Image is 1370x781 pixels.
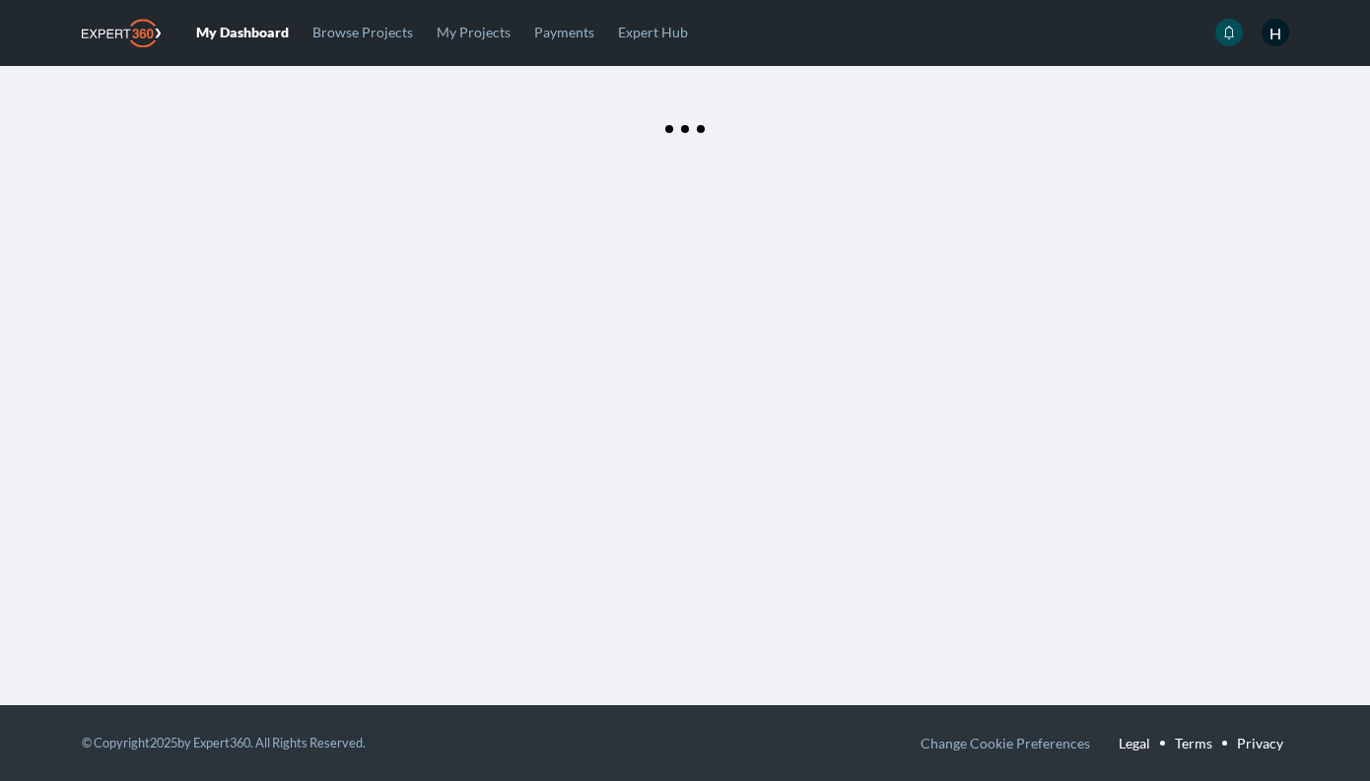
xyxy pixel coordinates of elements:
svg: icon [1222,26,1236,39]
span: H [1262,19,1289,46]
small: © Copyright 2025 by Expert360. All Rights Reserved. [82,735,366,750]
button: Change Cookie Preferences [921,730,1090,756]
a: Terms [1175,730,1212,756]
a: Legal [1119,730,1150,756]
img: Expert360 [82,19,161,47]
a: Privacy [1237,730,1283,756]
